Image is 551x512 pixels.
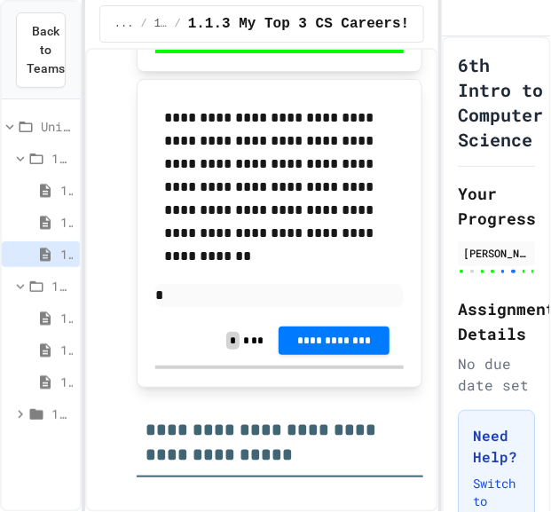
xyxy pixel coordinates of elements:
div: [PERSON_NAME] [463,245,530,261]
h2: Assignment Details [458,296,535,346]
span: / [141,17,147,31]
span: 1.1: Exploring CS Careers [154,17,168,31]
span: 1.2.1 Professional Communication [60,309,73,327]
span: 1.1: Exploring CS Careers [51,149,73,168]
div: No due date set [458,353,535,396]
span: 1.2: Professional Communication [51,277,73,295]
span: Back to Teams [27,22,65,78]
span: 1.1.1: Exploring CS Careers [60,181,73,200]
span: 1.1.2: Exploring CS Careers - Review [60,213,73,232]
span: 1.2.3 Professional Communication Challenge [60,373,73,391]
span: 1.1.3 My Top 3 CS Careers! [60,245,73,264]
span: Unit 1: Careers & Professionalism [41,117,73,136]
span: 1.3: Ethics in Computing [51,405,73,423]
h2: Your Progress [458,181,535,231]
h1: 6th Intro to Computer Science [458,52,543,152]
span: ... [114,17,134,31]
span: / [175,17,181,31]
span: 1.1.3 My Top 3 CS Careers! [188,13,410,35]
button: Back to Teams [16,12,66,88]
span: 1.2.2 Review - Professional Communication [60,341,73,359]
h3: Need Help? [473,425,520,468]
